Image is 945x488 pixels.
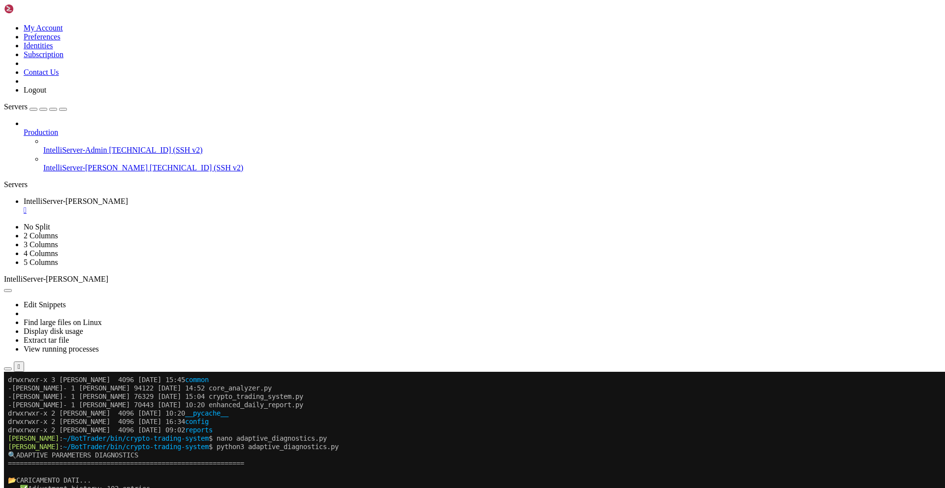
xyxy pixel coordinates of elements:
a: View running processes [24,345,99,353]
a: 4 Columns [24,249,58,258]
span: Servers [4,102,28,111]
span: 🕐 [16,356,24,364]
span: 🔧 [28,397,36,406]
li: IntelliServer-Admin [TECHNICAL_ID] (SSH v2) [43,137,941,155]
span: 📉 [16,263,24,272]
a: Servers [4,102,67,111]
span: • min_volume_trend: 0.8 [4,238,94,246]
span: 🔍 [4,79,12,88]
span: • signal_bonus: 0.0 [4,222,79,229]
span: [PERSON_NAME] [4,71,55,79]
x-row: Segnali: 5 (LONG: 0.0%, SHORT: 100.0%) [4,389,926,397]
x-row: drwxrwxr-x 2 [PERSON_NAME] 4096 [DATE] 10:20 [4,37,926,46]
x-row: : $ nano adaptive_diagnostics.py [4,63,926,71]
button:  [14,361,24,372]
x-row: Config [PERSON_NAME] [4,121,926,130]
span: ⚙️ PARAMETRI [PERSON_NAME]: [4,146,115,154]
x-row: CARICAMENTO DATI... [4,104,926,113]
a: 5 Columns [24,258,58,266]
span: 📜 [4,330,12,339]
x-row: Adjustment applicati: [4,397,926,406]
span: [TECHNICAL_ID] (SSH v2) [150,163,243,172]
x-row: Reset dopo: 24h [4,180,926,188]
x-row: Bias rilevato: SHORT (100.0%) [4,381,926,389]
a: Subscription [24,50,63,59]
span: Production [24,128,58,136]
span: [PERSON_NAME] [4,63,55,70]
span: 📊 [16,339,24,347]
span: reports [181,54,209,62]
a: No Split [24,223,50,231]
a: Identities [24,41,53,50]
span: ✅ [16,113,24,121]
span: • signal_bonus: 0.000 → 0.000 (+0.0%) [4,431,150,439]
x-row: Sistema Adaptive: ATTIVO [4,155,926,163]
x-row: LONG: [4,406,926,414]
x-row: -[PERSON_NAME]- 1 [PERSON_NAME] 76329 [DATE] 15:04 crypto_trading_system.py [4,21,926,29]
span: • min_signal_strength: 1.8 [4,280,106,288]
img: Shellngn [4,4,61,14]
span: common [181,4,205,12]
a: My Account [24,24,63,32]
span: ~/BotTrader/bin/crypto-trading-system [59,71,205,79]
a: 3 Columns [24,240,58,249]
x-row: drwxrwxr-x 2 [PERSON_NAME] 4096 [DATE] 16:34 [4,46,926,54]
a: IntelliServer-Admin [TECHNICAL_ID] (SSH v2) [43,146,941,155]
span: 📂 [4,104,12,113]
a: Display disk usage [24,327,83,335]
a: Extract tar file [24,336,69,344]
span: IntelliServer-[PERSON_NAME] [24,197,128,205]
span: • max_volatility: 0.08 [4,230,91,238]
a: IntelliServer-[PERSON_NAME] [TECHNICAL_ID] (SSH v2) [43,163,941,172]
span: 📊 [16,163,24,171]
span: • min_confidence: 0.412 → 0.363 (-12.0%) [4,414,161,422]
x-row: CRONOLOGIA ADJUSTMENT: [4,330,926,339]
span: ⏰ [16,180,24,188]
span: • min_signal_strength: 3.0 [4,213,106,221]
span: • min_confidence: 0.4 [4,205,87,213]
span: ✅ [16,121,24,130]
span: IntelliServer-Admin [43,146,107,154]
span: ✅ [16,130,24,138]
span: [TECHNICAL_ID] (SSH v2) [109,146,202,154]
span: config [181,46,205,54]
x-row: PARAMETRI LONG: [4,196,926,205]
x-row: Adjustment history: 102 entries [4,113,926,121]
span: • min_volume_trend: 0.4 [4,305,94,313]
span: • max_risk_distance: 0.055 [4,314,106,322]
div:  [18,363,20,370]
x-row: PARAMETRI SHORT: [4,263,926,272]
span: 📈 [16,196,24,205]
span: ~/BotTrader/bin/crypto-trading-system [59,63,205,70]
div: Servers [4,180,941,189]
a: Edit Snippets [24,300,66,309]
span: • min_confidence: 0.2 [4,272,87,280]
x-row: ============================================================ [4,88,926,96]
span: ✅ [16,155,24,163]
a:  [24,206,941,215]
a: Logout [24,86,46,94]
span: 🎯 [28,381,36,389]
x-row: Last analysis: analysis_results_20251010_091732.json [4,130,926,138]
x-row: ADAPTIVE PARAMETERS DIAGNOSTICS [4,79,926,88]
x-row: Bias threshold: 65% [4,163,926,171]
a: 2 Columns [24,231,58,240]
x-row: drwxrwxr-x 3 [PERSON_NAME] 4096 [DATE] 15:45 [4,4,926,12]
x-row: Totale adjustment: 102 [4,339,926,347]
x-row: -[PERSON_NAME]- 1 [PERSON_NAME] 70443 [DATE] 10:20 enhanced_daily_report.py [4,29,926,37]
x-row: Max adjustment/ciclo: 20.0% [4,171,926,180]
a: Production [24,128,941,137]
x-row: 1. [DATE] 08:02 (1.3h fa) [4,372,926,381]
span: IntelliServer-[PERSON_NAME] [4,275,108,283]
a: IntelliServer-Fabio [24,197,941,215]
span: 📊 [28,389,36,397]
x-row: -[PERSON_NAME]- 1 [PERSON_NAME] 94122 [DATE] 14:52 core_analyzer.py [4,12,926,21]
x-row: : $ python3 adaptive_diagnostics.py [4,71,926,79]
span: IntelliServer-[PERSON_NAME] [43,163,148,172]
span: __pycache__ [181,37,224,45]
a: Contact Us [24,68,59,76]
a: Find large files on Linux [24,318,102,326]
a: Preferences [24,33,61,41]
li: IntelliServer-[PERSON_NAME] [TECHNICAL_ID] (SSH v2) [43,155,941,172]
